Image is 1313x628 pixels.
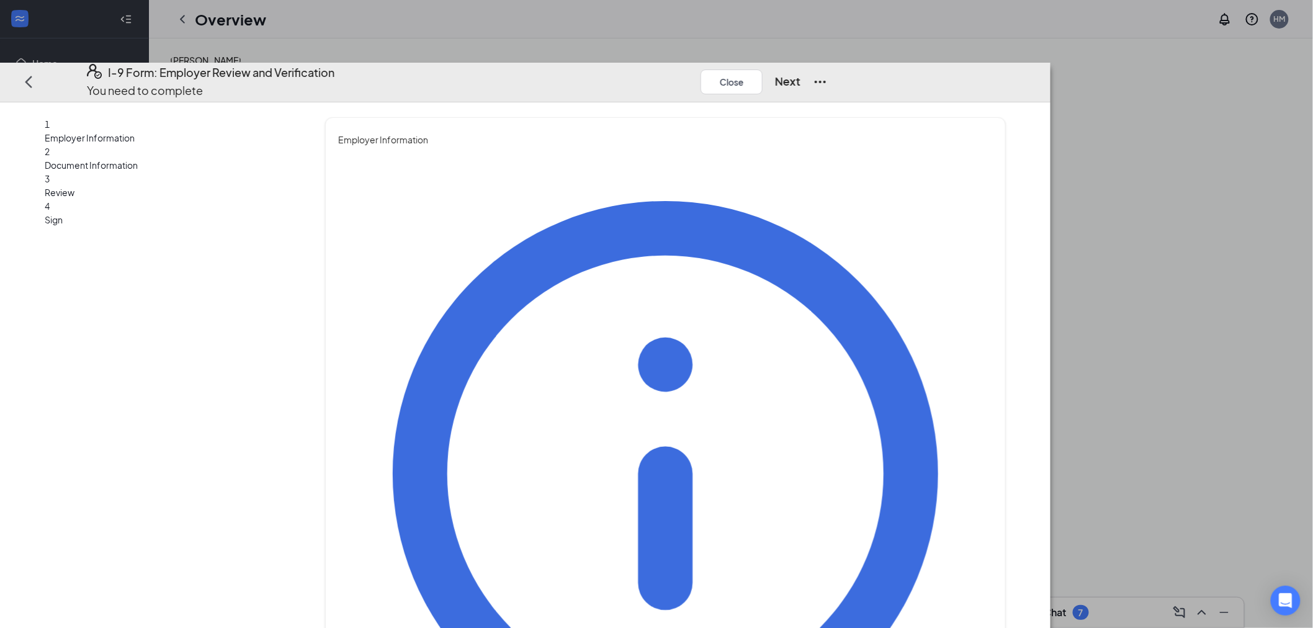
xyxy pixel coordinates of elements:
[775,73,800,91] button: Next
[45,200,50,212] span: 4
[45,158,285,172] span: Document Information
[338,133,993,146] span: Employer Information
[1271,586,1301,616] div: Open Intercom Messenger
[87,82,334,99] p: You need to complete
[45,213,285,227] span: Sign
[87,64,102,79] svg: FormI9EVerifyIcon
[45,131,285,145] span: Employer Information
[701,70,763,94] button: Close
[45,173,50,184] span: 3
[45,119,50,130] span: 1
[813,74,828,89] svg: Ellipses
[45,146,50,157] span: 2
[45,186,285,199] span: Review
[108,64,334,81] h4: I-9 Form: Employer Review and Verification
